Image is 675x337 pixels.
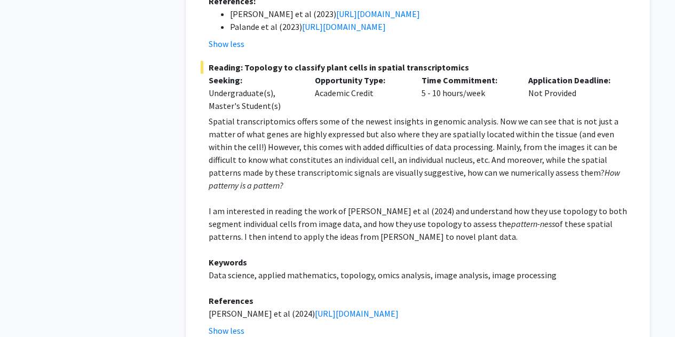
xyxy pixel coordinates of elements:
a: [URL][DOMAIN_NAME] [315,308,399,319]
iframe: Chat [8,289,45,329]
p: Application Deadline: [528,74,619,87]
p: [PERSON_NAME] et al (2024) [209,307,635,320]
li: Palande et al (2023) [230,20,635,33]
a: [URL][DOMAIN_NAME] [302,21,386,32]
div: Academic Credit [307,74,414,112]
div: Undergraduate(s), Master's Student(s) [209,87,299,112]
p: Spatial transcriptomics offers some of the newest insights in genomic analysis. Now we can see th... [209,115,635,192]
button: Show less [209,324,244,337]
em: pattern-ness [511,218,555,229]
div: Not Provided [520,74,627,112]
strong: References [209,295,253,306]
p: Opportunity Type: [315,74,406,87]
li: [PERSON_NAME] et al (2023) [230,7,635,20]
p: I am interested in reading the work of [PERSON_NAME] et al (2024) and understand how they use top... [209,205,635,243]
p: Data science, applied mathematics, topology, omics analysis, image analysis, image processing [209,269,635,281]
strong: Keywords [209,257,247,268]
em: How patterny is a pattern? [209,167,620,191]
a: [URL][DOMAIN_NAME] [336,9,420,19]
p: Seeking: [209,74,299,87]
div: 5 - 10 hours/week [414,74,520,112]
button: Show less [209,37,244,50]
span: Reading: Topology to classify plant cells in spatial transcriptomics [201,61,635,74]
p: Time Commitment: [422,74,512,87]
